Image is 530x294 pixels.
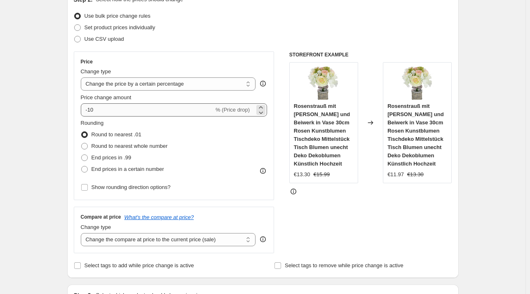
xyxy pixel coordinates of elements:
span: Change type [81,224,111,230]
span: Round to nearest whole number [91,143,168,149]
h3: Compare at price [81,214,121,220]
img: 81rYDYlW7UL_80x.jpg [307,67,340,100]
span: Rounding [81,120,104,126]
strike: €15.99 [314,170,330,179]
h3: Price [81,58,93,65]
div: €13.30 [294,170,310,179]
h6: STOREFRONT EXAMPLE [289,51,452,58]
span: Use CSV upload [84,36,124,42]
button: What's the compare at price? [124,214,194,220]
input: -15 [81,103,214,117]
span: Set product prices individually [84,24,155,30]
div: help [259,79,267,88]
span: Select tags to add while price change is active [84,262,194,268]
span: Show rounding direction options? [91,184,171,190]
span: Rosenstrauß mit [PERSON_NAME] und Beiwerk in Vase 30cm Rosen Kunstblumen Tischdeko Mittelstück Ti... [387,103,444,167]
span: Round to nearest .01 [91,131,141,138]
span: Price change amount [81,94,131,100]
strike: €13.30 [407,170,424,179]
span: Select tags to remove while price change is active [285,262,403,268]
span: End prices in a certain number [91,166,164,172]
span: % (Price drop) [216,107,250,113]
span: Change type [81,68,111,75]
span: End prices in .99 [91,154,131,161]
div: €11.97 [387,170,404,179]
span: Use bulk price change rules [84,13,150,19]
span: Rosenstrauß mit [PERSON_NAME] und Beiwerk in Vase 30cm Rosen Kunstblumen Tischdeko Mittelstück Ti... [294,103,350,167]
div: help [259,235,267,243]
img: 81rYDYlW7UL_80x.jpg [401,67,434,100]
